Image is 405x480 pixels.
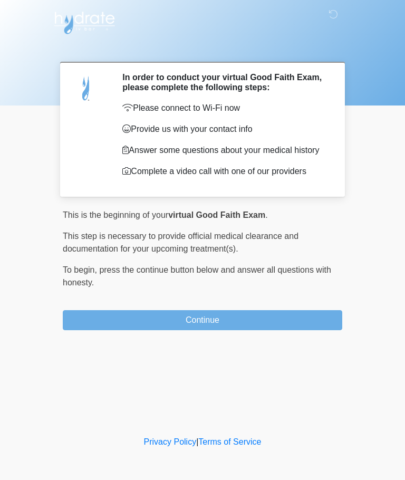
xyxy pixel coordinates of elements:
[196,437,198,446] a: |
[55,38,350,57] h1: ‎ ‎ ‎ ‎
[71,72,102,104] img: Agent Avatar
[63,310,342,330] button: Continue
[168,210,265,219] strong: virtual Good Faith Exam
[52,8,117,35] img: Hydrate IV Bar - Arcadia Logo
[122,72,326,92] h2: In order to conduct your virtual Good Faith Exam, please complete the following steps:
[63,265,331,287] span: press the continue button below and answer all questions with honesty.
[144,437,197,446] a: Privacy Policy
[63,232,298,253] span: This step is necessary to provide official medical clearance and documentation for your upcoming ...
[63,265,99,274] span: To begin,
[122,123,326,136] p: Provide us with your contact info
[122,165,326,178] p: Complete a video call with one of our providers
[198,437,261,446] a: Terms of Service
[265,210,267,219] span: .
[122,144,326,157] p: Answer some questions about your medical history
[63,210,168,219] span: This is the beginning of your
[122,102,326,114] p: Please connect to Wi-Fi now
